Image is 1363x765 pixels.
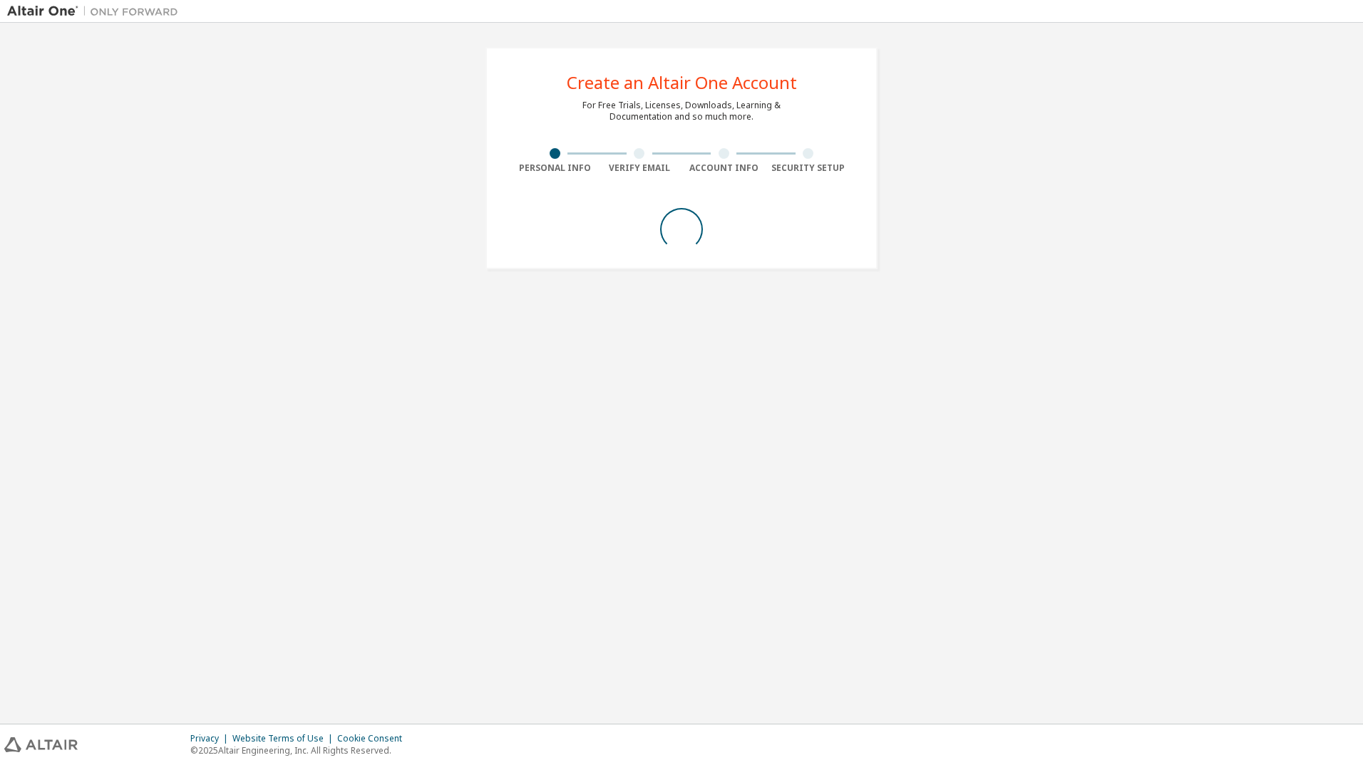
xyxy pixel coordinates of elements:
[567,74,797,91] div: Create an Altair One Account
[766,162,851,174] div: Security Setup
[4,737,78,752] img: altair_logo.svg
[513,162,597,174] div: Personal Info
[7,4,185,19] img: Altair One
[597,162,682,174] div: Verify Email
[681,162,766,174] div: Account Info
[190,733,232,744] div: Privacy
[232,733,337,744] div: Website Terms of Use
[582,100,781,123] div: For Free Trials, Licenses, Downloads, Learning & Documentation and so much more.
[190,744,411,756] p: © 2025 Altair Engineering, Inc. All Rights Reserved.
[337,733,411,744] div: Cookie Consent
